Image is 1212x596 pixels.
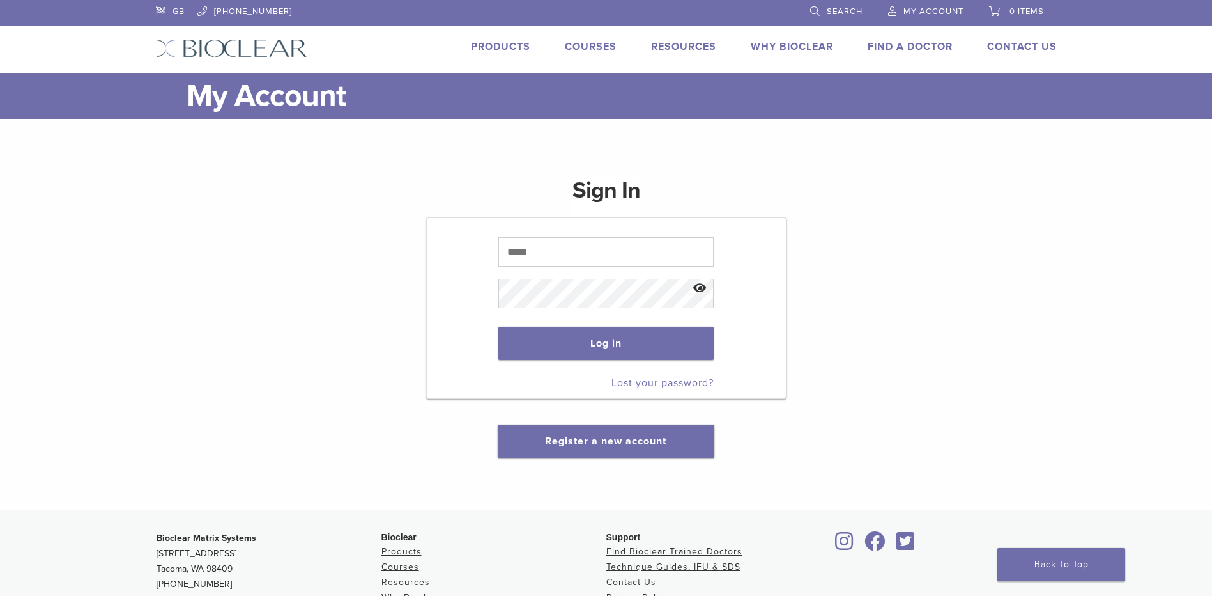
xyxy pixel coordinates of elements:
span: Search [827,6,863,17]
a: Find A Doctor [868,40,953,53]
a: Register a new account [545,435,666,448]
a: Bioclear [861,539,890,552]
a: Resources [651,40,716,53]
a: Bioclear [831,539,858,552]
a: Lost your password? [611,377,714,389]
span: My Account [903,6,963,17]
a: Technique Guides, IFU & SDS [606,561,740,572]
p: [STREET_ADDRESS] Tacoma, WA 98409 [PHONE_NUMBER] [157,531,381,592]
strong: Bioclear Matrix Systems [157,533,256,544]
button: Log in [498,327,714,360]
a: Products [471,40,530,53]
a: Find Bioclear Trained Doctors [606,546,742,557]
a: Back To Top [997,548,1125,581]
a: Resources [381,577,430,588]
h1: Sign In [572,175,640,216]
a: Courses [565,40,617,53]
a: Contact Us [606,577,656,588]
button: Show password [686,272,714,305]
span: Support [606,532,641,542]
a: Why Bioclear [751,40,833,53]
a: Products [381,546,422,557]
h1: My Account [187,73,1057,119]
img: Bioclear [156,39,307,58]
a: Bioclear [893,539,919,552]
a: Contact Us [987,40,1057,53]
span: Bioclear [381,532,417,542]
a: Courses [381,561,419,572]
span: 0 items [1009,6,1044,17]
button: Register a new account [498,425,714,458]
